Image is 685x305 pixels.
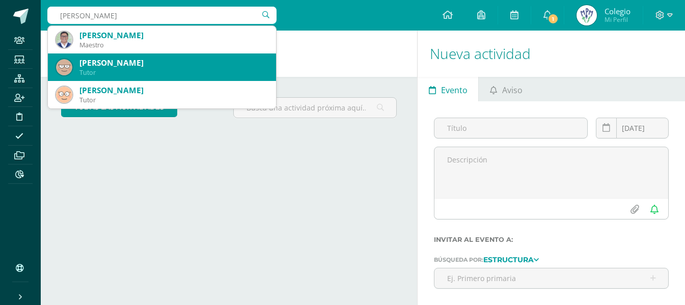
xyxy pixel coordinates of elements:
[79,96,268,104] div: Tutor
[479,77,533,101] a: Aviso
[79,58,268,68] div: [PERSON_NAME]
[434,118,587,138] input: Título
[434,236,669,243] label: Invitar al evento a:
[79,41,268,49] div: Maestro
[56,32,72,48] img: 2ab4296ce25518738161d0eb613a9661.png
[79,68,268,77] div: Tutor
[605,15,631,24] span: Mi Perfil
[502,78,523,102] span: Aviso
[483,255,534,264] strong: Estructura
[483,256,539,263] a: Estructura
[547,13,559,24] span: 1
[596,118,668,138] input: Fecha de entrega
[418,77,478,101] a: Evento
[234,98,397,118] input: Busca una actividad próxima aquí...
[434,256,483,263] span: Búsqueda por:
[56,59,72,75] img: 5b3241045bb965ca5c5ed46f17865351.png
[577,5,597,25] img: e484a19925c0a5cccf408cad57c67c38.png
[47,7,277,24] input: Busca un usuario...
[56,87,72,103] img: d83cf588570d0ad31d9bc01172821cfa.png
[79,30,268,41] div: [PERSON_NAME]
[434,268,668,288] input: Ej. Primero primaria
[605,6,631,16] span: Colegio
[79,85,268,96] div: [PERSON_NAME]
[441,78,468,102] span: Evento
[430,31,673,77] h1: Nueva actividad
